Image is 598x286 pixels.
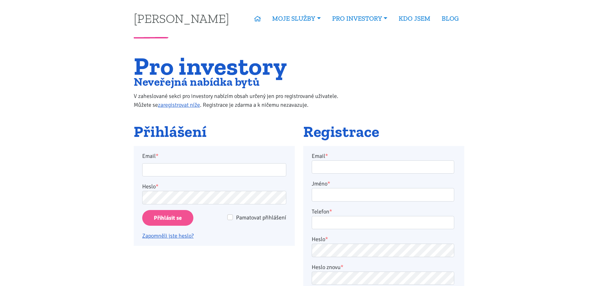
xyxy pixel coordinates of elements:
[326,11,393,26] a: PRO INVESTORY
[325,236,328,243] abbr: required
[312,207,332,216] label: Telefon
[393,11,436,26] a: KDO JSEM
[329,208,332,215] abbr: required
[236,214,286,221] span: Pamatovat přihlášení
[303,123,464,140] h2: Registrace
[312,235,328,244] label: Heslo
[134,12,229,24] a: [PERSON_NAME]
[134,77,351,87] h2: Neveřejná nabídka bytů
[142,232,194,239] a: Zapomněli jste heslo?
[341,264,343,271] abbr: required
[436,11,464,26] a: BLOG
[327,180,330,187] abbr: required
[138,152,291,160] label: Email
[142,210,193,226] input: Přihlásit se
[158,101,200,108] a: zaregistrovat níže
[134,92,351,109] p: V zaheslované sekci pro investory nabízím obsah určený jen pro registrované uživatele. Můžete se ...
[312,179,330,188] label: Jméno
[134,123,295,140] h2: Přihlášení
[312,152,328,160] label: Email
[312,263,343,272] label: Heslo znovu
[267,11,326,26] a: MOJE SLUŽBY
[142,182,159,191] label: Heslo
[325,153,328,159] abbr: required
[134,56,351,77] h1: Pro investory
